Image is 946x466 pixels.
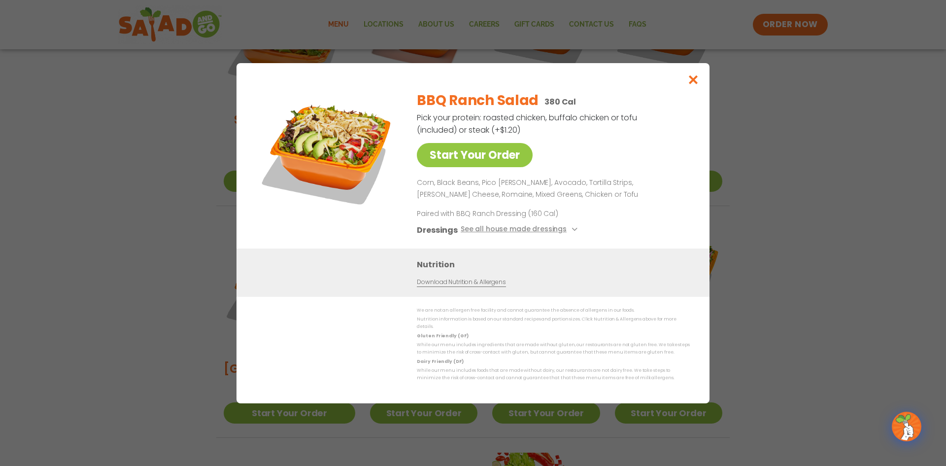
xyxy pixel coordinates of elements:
[417,223,458,236] h3: Dressings
[417,367,690,382] p: While our menu includes foods that are made without dairy, our restaurants are not dairy free. We...
[417,307,690,314] p: We are not an allergen free facility and cannot guarantee the absence of allergens in our foods.
[417,143,533,167] a: Start Your Order
[417,90,539,111] h2: BBQ Ranch Salad
[417,277,506,287] a: Download Nutrition & Allergens
[544,96,576,108] p: 380 Cal
[417,177,686,201] p: Corn, Black Beans, Pico [PERSON_NAME], Avocado, Tortilla Strips, [PERSON_NAME] Cheese, Romaine, M...
[417,341,690,357] p: While our menu includes ingredients that are made without gluten, our restaurants are not gluten ...
[417,258,695,270] h3: Nutrition
[417,332,468,338] strong: Gluten Friendly (GF)
[417,208,599,218] p: Paired with BBQ Ranch Dressing (160 Cal)
[417,358,463,364] strong: Dairy Friendly (DF)
[417,316,690,331] p: Nutrition information is based on our standard recipes and portion sizes. Click Nutrition & Aller...
[677,63,709,96] button: Close modal
[461,223,580,236] button: See all house made dressings
[893,413,920,440] img: wpChatIcon
[417,111,639,136] p: Pick your protein: roasted chicken, buffalo chicken or tofu (included) or steak (+$1.20)
[259,83,397,221] img: Featured product photo for BBQ Ranch Salad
